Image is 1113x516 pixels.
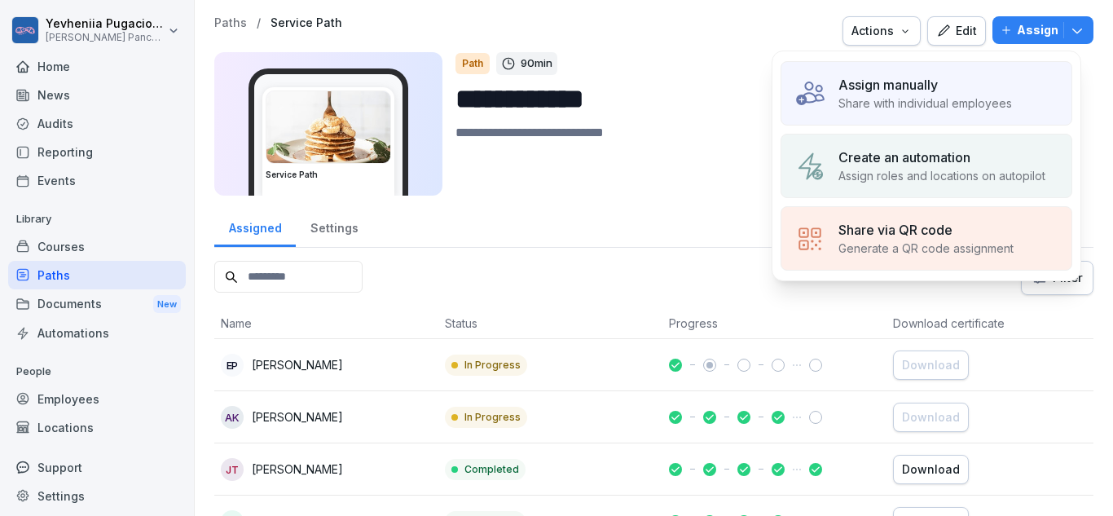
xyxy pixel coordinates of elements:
div: Edit [936,22,977,40]
div: New [153,295,181,314]
p: / [257,16,261,30]
a: Paths [214,16,247,30]
p: [PERSON_NAME] [252,461,343,478]
p: Assign manually [838,75,938,95]
p: Generate a QR code assignment [838,240,1014,257]
h3: Service Path [266,169,391,181]
button: Actions [842,16,921,46]
img: ncbwhi37wtpxh8yymvzyqe69.png [266,91,390,163]
div: Actions [851,22,912,40]
a: Paths [8,261,186,289]
button: Download [893,351,969,380]
p: Assign roles and locations on autopilot [838,167,1045,184]
div: Documents [8,289,186,320]
a: Courses [8,232,186,261]
p: Library [8,206,186,232]
div: Download [902,356,960,374]
div: EP [221,354,244,377]
div: JT [221,458,244,481]
p: Share with individual employees [838,95,1012,112]
p: Share via QR code [838,220,952,240]
p: In Progress [464,410,521,425]
a: Events [8,166,186,195]
a: Assigned [214,205,296,247]
a: Service Path [271,16,342,30]
button: Edit [927,16,986,46]
button: Download [893,403,969,432]
a: Locations [8,413,186,442]
p: Yevheniia Pugaciova [46,17,165,31]
a: Employees [8,385,186,413]
th: Name [214,308,438,339]
a: Audits [8,109,186,138]
p: People [8,359,186,385]
button: Assign [992,16,1093,44]
div: Download [902,408,960,426]
p: [PERSON_NAME] [252,408,343,426]
a: DocumentsNew [8,289,186,320]
a: News [8,81,186,109]
p: 90 min [521,55,552,72]
a: Settings [8,482,186,510]
img: assign_manual.svg [794,78,825,109]
a: Reporting [8,138,186,166]
p: [PERSON_NAME] [252,356,343,373]
p: Assign [1017,21,1058,39]
button: Download [893,455,969,484]
p: In Progress [464,358,521,373]
p: [PERSON_NAME] Pancakes [46,32,165,43]
a: Automations [8,319,186,347]
div: Support [8,453,186,482]
p: Completed [464,462,519,477]
img: assign_automation.svg [794,151,825,182]
div: AK [221,406,244,429]
th: Download certificate [886,308,1111,339]
th: Progress [662,308,886,339]
p: Create an automation [838,148,970,167]
a: Settings [296,205,372,247]
a: Home [8,52,186,81]
img: assign_qrCode.svg [794,223,825,254]
div: Download [902,461,960,479]
div: Path [455,53,490,74]
th: Status [438,308,662,339]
